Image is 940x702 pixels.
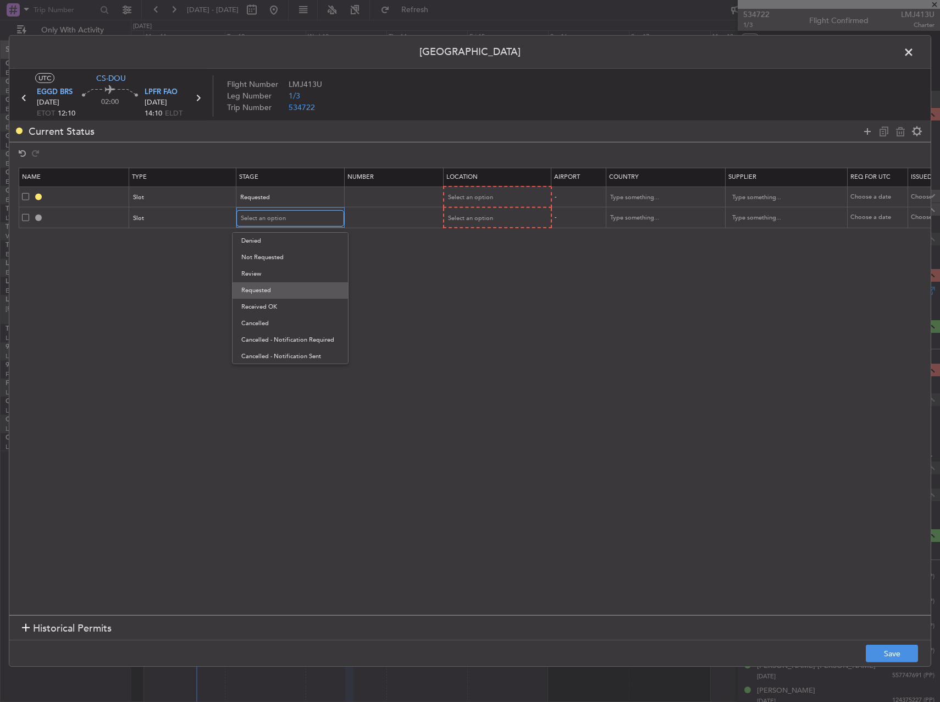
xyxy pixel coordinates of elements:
span: Review [241,266,339,282]
span: Cancelled [241,315,339,332]
span: Denied [241,233,339,249]
span: Cancelled - Notification Required [241,332,339,348]
span: Not Requested [241,249,339,266]
span: Cancelled - Notification Sent [241,348,339,365]
span: Received OK [241,299,339,315]
span: Requested [241,282,339,299]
